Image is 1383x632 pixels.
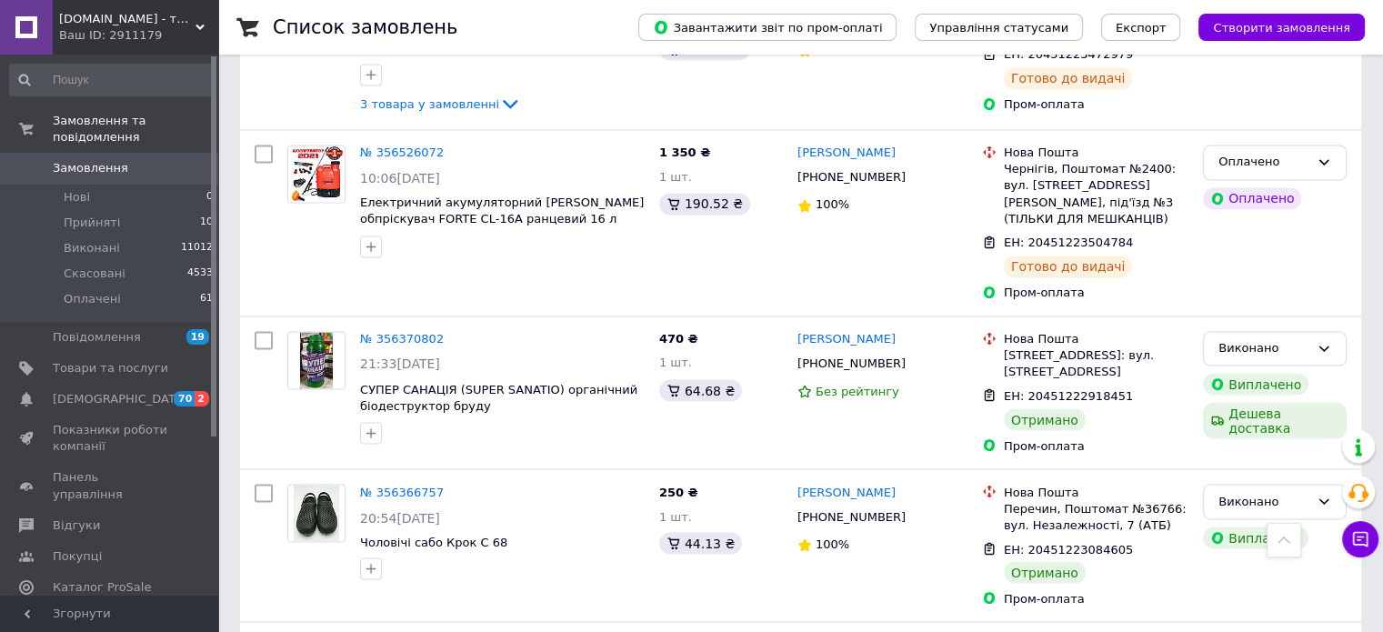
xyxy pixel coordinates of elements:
span: 470 ₴ [659,332,698,346]
span: Каталог ProSale [53,579,151,596]
span: 250 ₴ [659,485,698,498]
span: Створити замовлення [1213,21,1350,35]
span: 1 шт. [659,356,692,369]
span: Оплачені [64,291,121,307]
span: Завантажити звіт по пром-оплаті [653,19,882,35]
span: 61 [200,291,213,307]
span: Замовлення та повідомлення [53,113,218,145]
span: Замовлення [53,160,128,176]
div: Оплачено [1203,187,1301,209]
img: Фото товару [290,145,343,202]
span: Без рейтингу [816,384,899,397]
a: СУПЕР САНАЦІЯ (SUPER SANATIO) органічний біодеструктор бруду [360,382,637,413]
span: [PHONE_NUMBER] [797,356,906,370]
span: 20:54[DATE] [360,510,440,525]
span: [PHONE_NUMBER] [797,170,906,184]
div: Ваш ID: 2911179 [59,27,218,44]
div: 190.52 ₴ [659,193,750,215]
span: [DEMOGRAPHIC_DATA] [53,391,187,407]
div: Пром-оплата [1004,437,1188,454]
span: 10:06[DATE] [360,171,440,186]
a: № 356366757 [360,485,444,498]
a: Фото товару [287,484,346,542]
a: [PERSON_NAME] [797,484,896,501]
input: Пошук [9,64,215,96]
div: Виплачено [1203,373,1308,395]
div: 64.68 ₴ [659,379,742,401]
span: 10 [200,215,213,231]
span: Нові [64,189,90,206]
div: Дешева доставка [1203,402,1347,438]
button: Управління статусами [915,14,1083,41]
div: Готово до видачі [1004,67,1133,89]
h1: Список замовлень [273,16,457,38]
span: 19 [186,329,209,345]
span: Прийняті [64,215,120,231]
a: № 356526072 [360,145,444,159]
div: Чернігів, Поштомат №2400: вул. [STREET_ADDRESS][PERSON_NAME], під'їзд №3 (ТІЛЬКИ ДЛЯ МЕШКАНЦІВ) [1004,161,1188,227]
img: Фото товару [300,332,332,388]
span: 21:33[DATE] [360,356,440,371]
div: [STREET_ADDRESS]: вул. [STREET_ADDRESS] [1004,347,1188,380]
div: Пром-оплата [1004,590,1188,607]
a: [PERSON_NAME] [797,145,896,162]
span: 1 350 ₴ [659,145,710,159]
span: Панель управління [53,469,168,502]
div: Нова Пошта [1004,331,1188,347]
button: Експорт [1101,14,1181,41]
a: № 356370802 [360,332,444,346]
a: 3 товара у замовленні [360,96,521,110]
span: Експорт [1116,21,1167,35]
div: Нова Пошта [1004,484,1188,500]
span: Покупці [53,548,102,565]
img: Фото товару [294,485,339,541]
a: Електричний акумуляторний [PERSON_NAME] обпріскувач FORTE CL-16А ранцевий 16 л [360,196,644,226]
span: Виконані [64,240,120,256]
span: 1 шт. [659,509,692,523]
span: 0 [206,189,213,206]
span: 70 [174,391,195,406]
span: 100% [816,537,849,550]
span: Domko.online - товари для дому [59,11,195,27]
a: Створити замовлення [1180,20,1365,34]
div: Пром-оплата [1004,285,1188,301]
div: Отримано [1004,408,1086,430]
a: Чоловічі сабо Крок C 68 [360,535,507,548]
span: Скасовані [64,266,125,282]
div: Нова Пошта [1004,145,1188,161]
span: Показники роботи компанії [53,422,168,455]
div: Оплачено [1218,153,1309,172]
span: 4533 [187,266,213,282]
span: Товари та послуги [53,360,168,376]
span: ЕН: 20451223084605 [1004,542,1133,556]
span: Відгуки [53,517,100,534]
div: Перечин, Поштомат №36766: вул. Незалежності, 7 (АТБ) [1004,500,1188,533]
span: 2 [195,391,209,406]
div: Пром-оплата [1004,96,1188,113]
span: 3 товара у замовленні [360,96,499,110]
div: Виконано [1218,492,1309,511]
a: [PERSON_NAME] [797,331,896,348]
span: ЕН: 20451223504784 [1004,236,1133,249]
div: 44.13 ₴ [659,532,742,554]
span: Повідомлення [53,329,141,346]
a: Фото товару [287,145,346,203]
span: 11012 [181,240,213,256]
span: ЕН: 20451222918451 [1004,388,1133,402]
a: Фото товару [287,331,346,389]
span: [PHONE_NUMBER] [797,509,906,523]
span: 100% [816,197,849,211]
button: Завантажити звіт по пром-оплаті [638,14,897,41]
span: Управління статусами [929,21,1068,35]
div: Готово до видачі [1004,256,1133,277]
button: Чат з покупцем [1342,521,1378,557]
div: Виплачено [1203,527,1308,548]
span: 1 шт. [659,170,692,184]
button: Створити замовлення [1198,14,1365,41]
div: Виконано [1218,339,1309,358]
div: Отримано [1004,561,1086,583]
